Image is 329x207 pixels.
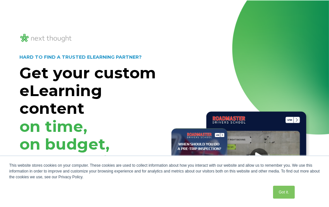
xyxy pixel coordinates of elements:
[19,117,87,136] span: on time,
[19,54,142,60] strong: HARD TO FIND A TRUSTED ELEARNING PARTNER?
[19,64,156,207] strong: Get your custom eLearning content -guaranteed.
[9,163,320,180] div: This website stores cookies on your computer. These cookies are used to collect information about...
[19,153,143,189] span: and beautifully designed
[19,135,110,153] span: on budget,
[19,33,72,44] img: NT_Logo_LightMode
[273,186,294,199] a: Got it.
